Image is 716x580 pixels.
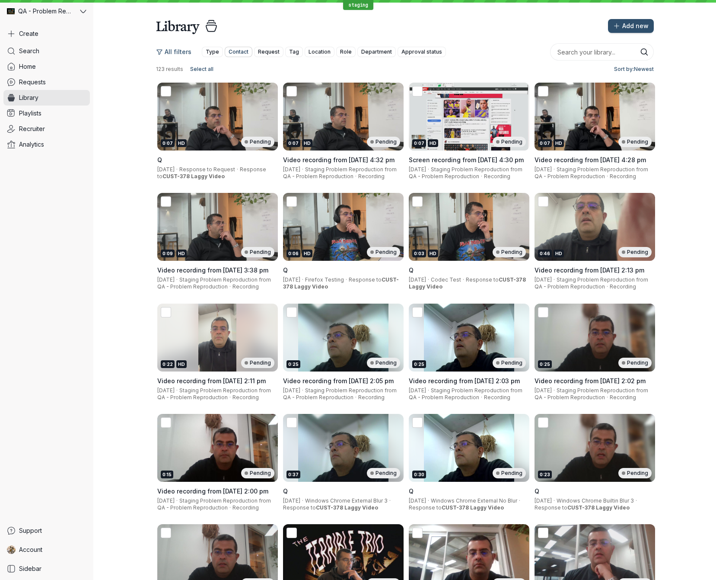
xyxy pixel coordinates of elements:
h3: Video recording from 4 August 2025 at 2:11 pm [157,377,278,385]
span: [DATE] [157,497,175,504]
span: CUST-378 Laggy Video [409,276,526,290]
div: 0:03 [412,250,426,257]
span: · [461,276,466,283]
button: Approval status [398,47,446,57]
span: Support [19,526,42,535]
div: 0:25 [286,360,300,368]
span: · [175,497,179,504]
span: Select all [190,65,213,74]
span: · [175,166,179,173]
span: Windows Chrome External No Blur [431,497,517,504]
button: All filters [156,45,197,59]
span: Screen recording from [DATE] 4:30 pm [409,156,524,163]
h3: Video recording from 4 August 2025 at 2:00 pm [157,487,278,496]
span: · [175,276,179,283]
h1: Library [156,17,199,35]
div: HD [428,250,438,257]
img: QA - Problem Reproduction avatar [7,7,15,15]
span: Response to [157,166,266,179]
span: Search [19,47,39,55]
span: · [388,497,392,504]
span: Recording [610,394,636,401]
span: QA - Problem Reproduction [18,7,73,16]
span: · [300,497,305,504]
span: · [235,166,240,173]
span: Video recording from [DATE] 2:11 pm [157,377,266,385]
span: Q [157,156,162,163]
span: Staging Problem Reproduction from QA - Problem Reproduction [535,276,648,290]
div: 0:06 [286,250,300,257]
span: Staging Problem Reproduction from QA - Problem Reproduction [157,497,271,511]
div: 0:15 [161,471,173,478]
span: [DATE] [283,497,300,504]
span: · [552,276,557,283]
h3: Screen recording from 7 August 2025 at 4:30 pm [409,156,529,164]
div: 0:25 [538,360,552,368]
input: Search your library... [550,43,654,61]
span: Response to [535,504,630,511]
button: Role [336,47,356,57]
span: · [344,276,349,283]
button: Contact [225,47,252,57]
button: Tag [285,47,303,57]
div: Pending [618,468,652,478]
div: Pending [493,247,526,257]
span: Response to [283,276,399,290]
div: 0:07 [286,139,300,147]
span: Q [283,487,288,495]
span: · [228,504,232,511]
span: · [517,497,522,504]
span: Recording [232,283,259,290]
button: Location [305,47,334,57]
a: Sidebar [3,561,90,577]
span: Video recording from [DATE] 2:05 pm [283,377,394,385]
span: Staging Problem Reproduction from QA - Problem Reproduction [409,387,522,401]
span: Staging Problem Reproduction from QA - Problem Reproduction [157,387,271,401]
span: · [300,276,305,283]
span: [DATE] [535,166,552,173]
div: 0:23 [538,471,552,478]
button: Request [254,47,283,57]
a: Shez Katrak avatarAccount [3,542,90,558]
button: Type [202,47,223,57]
span: · [228,283,232,290]
span: Recruiter [19,125,45,133]
span: Playlists [19,109,41,118]
span: Account [19,545,42,554]
span: Sidebar [19,564,41,573]
h3: Video recording from 4 August 2025 at 2:02 pm [535,377,655,385]
a: Requests [3,74,90,90]
span: Home [19,62,36,71]
span: Department [361,48,392,56]
span: [DATE] [535,497,552,504]
h3: Video recording from 4 August 2025 at 2:05 pm [283,377,404,385]
h3: Video recording from 4 August 2025 at 2:13 pm [535,266,655,275]
div: Pending [367,358,400,368]
span: Sort by: Newest [614,65,654,74]
span: · [605,283,610,290]
a: Playlists [3,106,90,121]
div: Pending [241,468,274,478]
span: [DATE] [157,166,175,173]
span: Requests [19,78,46,87]
span: Video recording from [DATE] 4:32 pm [283,156,395,163]
span: Recording [484,394,510,401]
span: · [552,166,557,173]
button: Search [640,48,649,56]
a: Search [3,43,90,59]
div: Pending [241,358,274,368]
span: Response to [283,504,378,511]
span: Staging Problem Reproduction from QA - Problem Reproduction [409,166,522,179]
span: 123 results [156,66,183,73]
span: [DATE] [409,497,426,504]
span: CUST-378 Laggy Video [316,504,378,511]
span: · [552,497,557,504]
div: 0:46 [538,250,552,257]
div: 0:09 [161,250,175,257]
span: CUST-378 Laggy Video [283,276,399,290]
span: Video recording from [DATE] 2:00 pm [157,487,268,495]
h3: Video recording from 7 August 2025 at 3:38 pm [157,266,278,275]
div: HD [302,250,312,257]
span: Response to Request [179,166,235,173]
span: · [605,394,610,401]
